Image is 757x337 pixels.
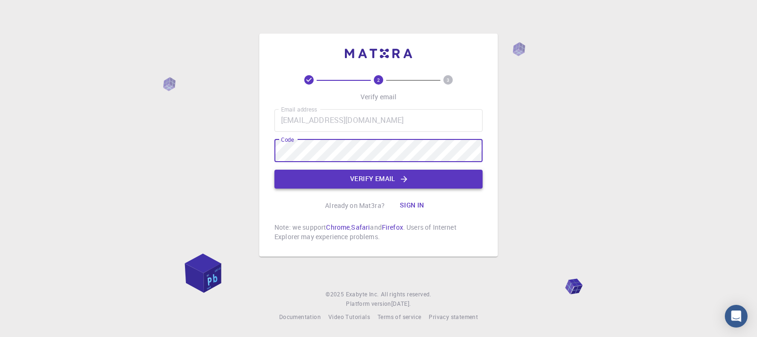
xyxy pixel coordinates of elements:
[281,105,317,113] label: Email address
[391,300,411,307] span: [DATE] .
[378,313,421,320] span: Terms of service
[391,299,411,309] a: [DATE].
[381,290,431,299] span: All rights reserved.
[325,201,385,210] p: Already on Mat3ra?
[429,313,478,320] span: Privacy statement
[351,223,370,232] a: Safari
[279,312,321,322] a: Documentation
[382,223,403,232] a: Firefox
[725,305,748,328] div: Open Intercom Messenger
[328,313,370,320] span: Video Tutorials
[361,92,397,102] p: Verify email
[392,196,432,215] button: Sign in
[378,312,421,322] a: Terms of service
[279,313,321,320] span: Documentation
[447,77,449,83] text: 3
[346,299,391,309] span: Platform version
[326,223,350,232] a: Chrome
[274,223,483,242] p: Note: we support , and . Users of Internet Explorer may experience problems.
[346,290,379,299] a: Exabyte Inc.
[328,312,370,322] a: Video Tutorials
[377,77,380,83] text: 2
[281,136,294,144] label: Code
[326,290,345,299] span: © 2025
[429,312,478,322] a: Privacy statement
[274,170,483,189] button: Verify email
[346,290,379,298] span: Exabyte Inc.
